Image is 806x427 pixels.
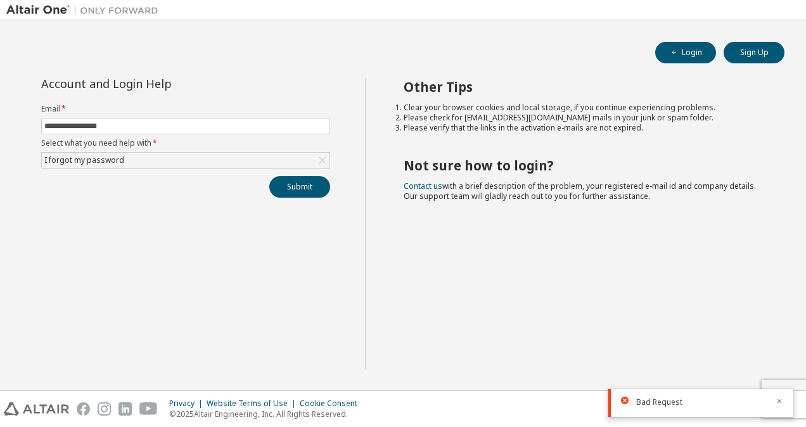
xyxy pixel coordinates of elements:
li: Clear your browser cookies and local storage, if you continue experiencing problems. [404,103,762,113]
h2: Other Tips [404,79,762,95]
label: Email [41,104,330,114]
li: Please check for [EMAIL_ADDRESS][DOMAIN_NAME] mails in your junk or spam folder. [404,113,762,123]
li: Please verify that the links in the activation e-mails are not expired. [404,123,762,133]
img: facebook.svg [77,402,90,416]
img: youtube.svg [139,402,158,416]
img: Altair One [6,4,165,16]
span: Bad Request [636,397,682,407]
p: © 2025 Altair Engineering, Inc. All Rights Reserved. [169,409,365,419]
label: Select what you need help with [41,138,330,148]
button: Submit [269,176,330,198]
div: Account and Login Help [41,79,272,89]
div: Privacy [169,398,207,409]
div: I forgot my password [42,153,329,168]
div: I forgot my password [42,153,126,167]
h2: Not sure how to login? [404,157,762,174]
div: Website Terms of Use [207,398,300,409]
div: Cookie Consent [300,398,365,409]
span: with a brief description of the problem, your registered e-mail id and company details. Our suppo... [404,181,756,201]
button: Sign Up [724,42,784,63]
img: linkedin.svg [118,402,132,416]
img: altair_logo.svg [4,402,69,416]
a: Contact us [404,181,442,191]
img: instagram.svg [98,402,111,416]
button: Login [655,42,716,63]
